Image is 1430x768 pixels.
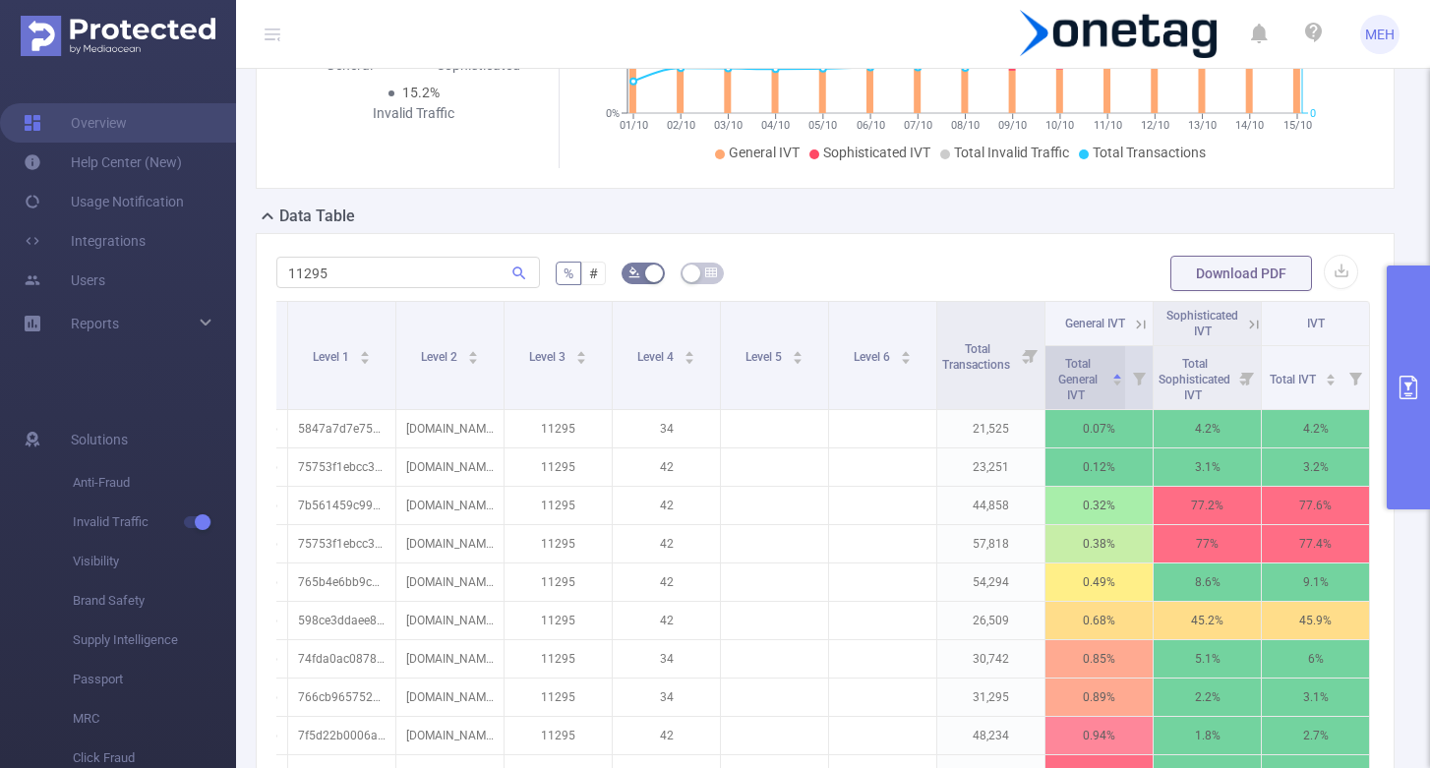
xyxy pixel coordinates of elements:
[951,119,980,132] tspan: 08/10
[792,348,803,354] i: icon: caret-up
[1166,309,1238,338] span: Sophisticated IVT
[637,350,677,364] span: Level 4
[937,563,1044,601] p: 54,294
[505,525,612,562] p: 11295
[313,350,352,364] span: Level 1
[613,525,720,562] p: 42
[613,679,720,716] p: 34
[628,266,640,278] i: icon: bg-colors
[904,119,932,132] tspan: 07/10
[24,103,127,143] a: Overview
[1045,410,1153,447] p: 0.07%
[937,640,1044,678] p: 30,742
[613,717,720,754] p: 42
[684,356,694,362] i: icon: caret-down
[613,563,720,601] p: 42
[1159,357,1230,402] span: Total Sophisticated IVT
[1154,410,1261,447] p: 4.2%
[396,679,504,716] p: [DOMAIN_NAME]
[1188,119,1217,132] tspan: 13/10
[288,525,395,562] p: 75753f1ebcc343c
[505,563,612,601] p: 11295
[620,119,648,132] tspan: 01/10
[505,602,612,639] p: 11295
[613,448,720,486] p: 42
[1045,487,1153,524] p: 0.32%
[937,717,1044,754] p: 48,234
[998,119,1027,132] tspan: 09/10
[1125,346,1153,409] i: Filter menu
[467,356,478,362] i: icon: caret-down
[792,348,804,360] div: Sort
[1141,119,1169,132] tspan: 12/10
[279,205,355,228] h2: Data Table
[467,348,478,354] i: icon: caret-up
[73,660,236,699] span: Passport
[937,487,1044,524] p: 44,858
[714,119,743,132] tspan: 03/10
[613,602,720,639] p: 42
[1045,640,1153,678] p: 0.85%
[71,316,119,331] span: Reports
[396,602,504,639] p: [DOMAIN_NAME]
[705,266,717,278] i: icon: table
[589,266,598,281] span: #
[73,581,236,620] span: Brand Safety
[575,348,587,360] div: Sort
[1154,602,1261,639] p: 45.2%
[73,463,236,502] span: Anti-Fraud
[288,717,395,754] p: 7f5d22b0006ab5a
[1307,317,1325,330] span: IVT
[613,487,720,524] p: 42
[24,261,105,300] a: Users
[21,16,215,56] img: Protected Media
[684,348,694,354] i: icon: caret-up
[1262,679,1369,716] p: 3.1%
[954,145,1069,160] span: Total Invalid Traffic
[71,420,128,459] span: Solutions
[396,563,504,601] p: [DOMAIN_NAME]
[1326,378,1337,384] i: icon: caret-down
[613,410,720,447] p: 34
[575,356,586,362] i: icon: caret-down
[1341,346,1369,409] i: Filter menu
[288,563,395,601] p: 765b4e6bb9c8438
[1262,602,1369,639] p: 45.9%
[1094,119,1122,132] tspan: 11/10
[1154,679,1261,716] p: 2.2%
[288,640,395,678] p: 74fda0ac087830a
[73,502,236,542] span: Invalid Traffic
[359,356,370,362] i: icon: caret-down
[1111,371,1123,383] div: Sort
[1065,317,1125,330] span: General IVT
[900,356,911,362] i: icon: caret-down
[808,119,837,132] tspan: 05/10
[1170,256,1312,291] button: Download PDF
[1233,346,1261,409] i: Filter menu
[1154,525,1261,562] p: 77%
[288,602,395,639] p: 598ce3ddaee8c90
[1045,563,1153,601] p: 0.49%
[288,487,395,524] p: 7b561459c997848
[24,182,184,221] a: Usage Notification
[1310,107,1316,120] tspan: 0
[1154,717,1261,754] p: 1.8%
[1112,371,1123,377] i: icon: caret-up
[73,542,236,581] span: Visibility
[1262,525,1369,562] p: 77.4%
[1262,448,1369,486] p: 3.2%
[1283,119,1312,132] tspan: 15/10
[505,717,612,754] p: 11295
[421,350,460,364] span: Level 2
[942,342,1013,372] span: Total Transactions
[937,602,1044,639] p: 26,509
[1154,448,1261,486] p: 3.1%
[359,348,371,360] div: Sort
[900,348,911,354] i: icon: caret-up
[667,119,695,132] tspan: 02/10
[745,350,785,364] span: Level 5
[1262,563,1369,601] p: 9.1%
[937,448,1044,486] p: 23,251
[1045,448,1153,486] p: 0.12%
[854,350,893,364] span: Level 6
